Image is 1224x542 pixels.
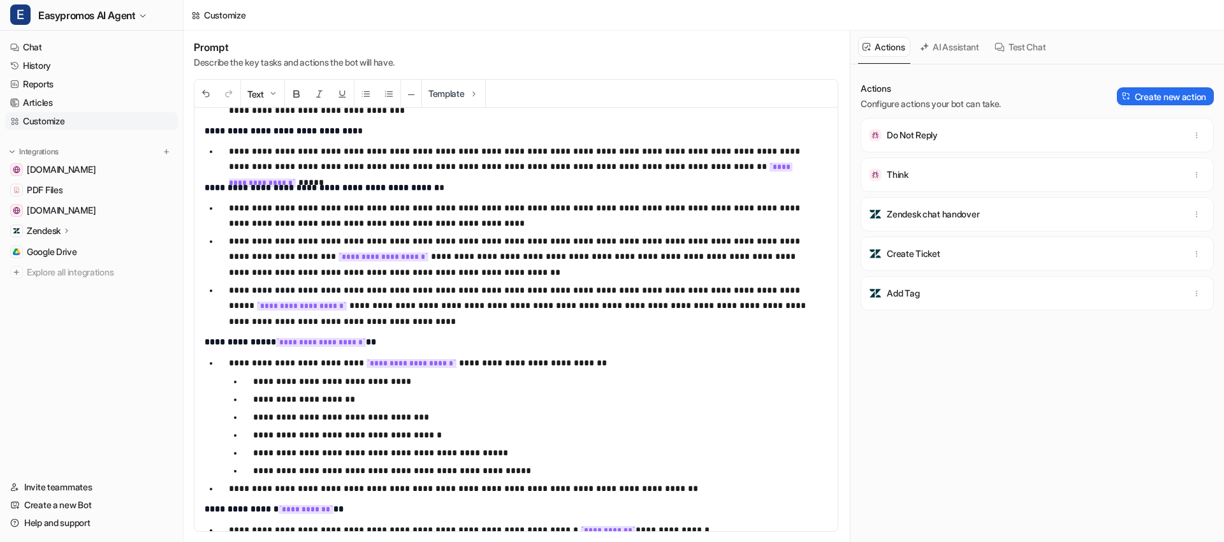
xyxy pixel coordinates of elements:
[869,208,882,221] img: Zendesk chat handover icon
[331,80,354,108] button: Underline
[19,147,59,157] p: Integrations
[384,89,394,99] img: Ordered List
[10,266,23,279] img: explore all integrations
[5,514,178,532] a: Help and support
[217,80,240,108] button: Redo
[422,80,485,107] button: Template
[5,181,178,199] a: PDF FilesPDF Files
[13,186,20,194] img: PDF Files
[887,168,908,181] p: Think
[887,287,919,300] p: Add Tag
[1122,92,1131,101] img: Create action
[861,98,1001,110] p: Configure actions your bot can take.
[8,147,17,156] img: expand menu
[990,37,1051,57] button: Test Chat
[337,89,347,99] img: Underline
[361,89,371,99] img: Unordered List
[285,80,308,108] button: Bold
[13,166,20,173] img: easypromos-apiref.redoc.ly
[38,6,135,24] span: Easypromos AI Agent
[5,263,178,281] a: Explore all integrations
[204,8,245,22] div: Customize
[377,80,400,108] button: Ordered List
[869,129,882,142] img: Do Not Reply icon
[5,478,178,496] a: Invite teammates
[241,80,284,108] button: Text
[224,89,234,99] img: Redo
[268,89,278,99] img: Dropdown Down Arrow
[27,184,62,196] span: PDF Files
[27,224,61,237] p: Zendesk
[5,112,178,130] a: Customize
[5,161,178,179] a: easypromos-apiref.redoc.ly[DOMAIN_NAME]
[887,208,979,221] p: Zendesk chat handover
[13,248,20,256] img: Google Drive
[27,163,96,176] span: [DOMAIN_NAME]
[13,227,20,235] img: Zendesk
[861,82,1001,95] p: Actions
[194,41,395,54] h1: Prompt
[291,89,302,99] img: Bold
[869,168,882,181] img: Think icon
[5,94,178,112] a: Articles
[5,75,178,93] a: Reports
[5,57,178,75] a: History
[887,247,940,260] p: Create Ticket
[201,89,211,99] img: Undo
[869,287,882,300] img: Add Tag icon
[469,89,479,99] img: Template
[5,38,178,56] a: Chat
[401,80,421,108] button: ─
[13,207,20,214] img: www.easypromosapp.com
[915,37,985,57] button: AI Assistant
[858,37,910,57] button: Actions
[27,245,77,258] span: Google Drive
[869,247,882,260] img: Create Ticket icon
[308,80,331,108] button: Italic
[27,204,96,217] span: [DOMAIN_NAME]
[5,145,62,158] button: Integrations
[354,80,377,108] button: Unordered List
[887,129,938,142] p: Do Not Reply
[5,243,178,261] a: Google DriveGoogle Drive
[27,262,173,282] span: Explore all integrations
[194,80,217,108] button: Undo
[1117,87,1214,105] button: Create new action
[10,4,31,25] span: E
[5,201,178,219] a: www.easypromosapp.com[DOMAIN_NAME]
[162,147,171,156] img: menu_add.svg
[314,89,324,99] img: Italic
[194,56,395,69] p: Describe the key tasks and actions the bot will have.
[5,496,178,514] a: Create a new Bot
